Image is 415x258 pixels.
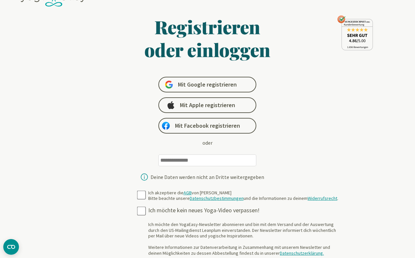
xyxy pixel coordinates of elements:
div: Ich möchte kein neues Yoga-Video verpassen! [148,207,342,214]
button: CMP-Widget öffnen [3,239,19,255]
a: Widerrufsrecht [308,195,337,201]
a: AGB [184,190,192,196]
span: Mit Google registrieren [178,81,237,89]
div: Ich möchte den YogaEasy-Newsletter abonnieren und bin mit dem Versand und der Auswertung durch de... [148,222,342,256]
a: Mit Google registrieren [158,77,256,92]
div: Deine Daten werden nicht an Dritte weitergegeben [151,174,264,180]
div: oder [202,139,213,147]
span: Mit Facebook registrieren [175,122,240,130]
a: Mit Facebook registrieren [158,118,256,134]
a: Datenschutzbestimmungen [190,195,244,201]
a: Datenschutzerklärung. [280,250,324,256]
span: Mit Apple registrieren [180,101,235,109]
a: Mit Apple registrieren [158,97,256,113]
h1: Registrieren oder einloggen [81,15,334,61]
div: Ich akzeptiere die von [PERSON_NAME] Bitte beachte unsere und die Informationen zu deinem . [148,190,338,202]
img: ausgezeichnet_seal.png [337,15,373,50]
